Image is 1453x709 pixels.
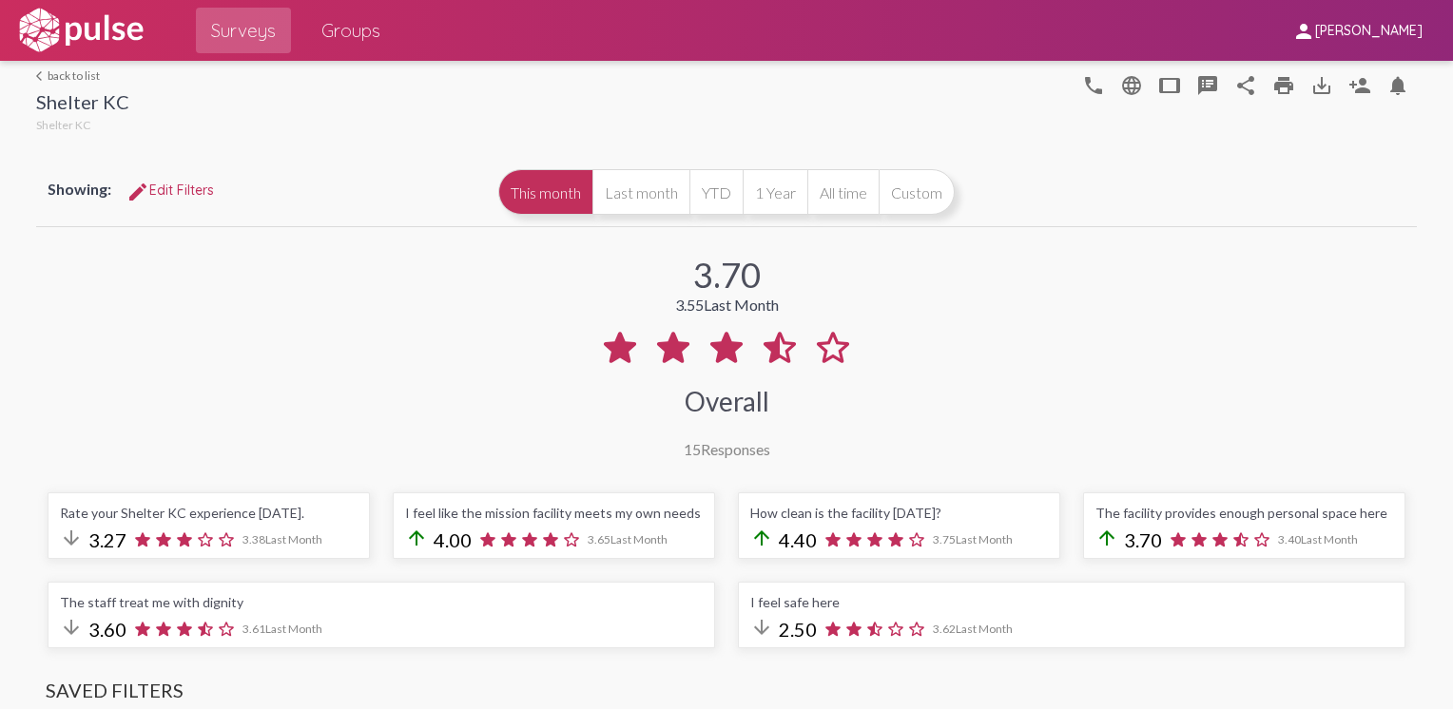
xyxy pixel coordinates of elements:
[242,622,322,636] span: 3.61
[1120,74,1143,97] mat-icon: language
[1310,74,1333,97] mat-icon: Download
[434,528,472,551] span: 4.00
[1196,74,1219,97] mat-icon: speaker_notes
[405,527,428,549] mat-icon: arrow_upward
[60,527,83,549] mat-icon: arrow_downward
[1082,74,1105,97] mat-icon: language
[242,532,322,546] span: 3.38
[956,532,1013,546] span: Last Month
[1341,66,1379,104] button: Person
[592,169,689,215] button: Last month
[750,527,773,549] mat-icon: arrow_upward
[685,385,769,417] div: Overall
[405,505,703,521] div: I feel like the mission facility meets my own needs
[693,254,761,296] div: 3.70
[1265,66,1303,104] a: print
[1095,505,1393,521] div: The facility provides enough personal space here
[1227,66,1265,104] button: Share
[321,13,380,48] span: Groups
[588,532,668,546] span: 3.65
[15,7,146,54] img: white-logo.svg
[1272,74,1295,97] mat-icon: print
[1158,74,1181,97] mat-icon: tablet
[36,90,129,118] div: Shelter KC
[60,505,358,521] div: Rate your Shelter KC experience [DATE].
[1315,23,1423,40] span: [PERSON_NAME]
[211,13,276,48] span: Surveys
[1348,74,1371,97] mat-icon: Person
[933,622,1013,636] span: 3.62
[750,505,1048,521] div: How clean is the facility [DATE]?
[60,616,83,639] mat-icon: arrow_downward
[1292,20,1315,43] mat-icon: person
[1301,532,1358,546] span: Last Month
[88,528,126,551] span: 3.27
[1151,66,1189,104] button: tablet
[111,173,229,207] button: Edit FiltersEdit Filters
[779,528,817,551] span: 4.40
[750,594,1393,610] div: I feel safe here
[1189,66,1227,104] button: speaker_notes
[306,8,396,53] a: Groups
[879,169,955,215] button: Custom
[1278,532,1358,546] span: 3.40
[684,440,701,458] span: 15
[750,616,773,639] mat-icon: arrow_downward
[689,169,743,215] button: YTD
[1113,66,1151,104] button: language
[1386,74,1409,97] mat-icon: Bell
[743,169,807,215] button: 1 Year
[48,180,111,198] span: Showing:
[779,618,817,641] span: 2.50
[265,622,322,636] span: Last Month
[498,169,592,215] button: This month
[60,594,703,610] div: The staff treat me with dignity
[704,296,779,314] span: Last Month
[36,118,90,132] span: Shelter KC
[684,440,770,458] div: Responses
[36,70,48,82] mat-icon: arrow_back_ios
[675,296,779,314] div: 3.55
[1303,66,1341,104] button: Download
[807,169,879,215] button: All time
[265,532,322,546] span: Last Month
[126,181,149,203] mat-icon: Edit Filters
[196,8,291,53] a: Surveys
[36,68,129,83] a: back to list
[88,618,126,641] span: 3.60
[1095,527,1118,549] mat-icon: arrow_upward
[1379,66,1417,104] button: Bell
[1234,74,1257,97] mat-icon: Share
[1075,66,1113,104] button: language
[126,182,214,199] span: Edit Filters
[956,622,1013,636] span: Last Month
[1277,12,1438,48] button: [PERSON_NAME]
[610,532,668,546] span: Last Month
[933,532,1013,546] span: 3.75
[1124,528,1162,551] span: 3.70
